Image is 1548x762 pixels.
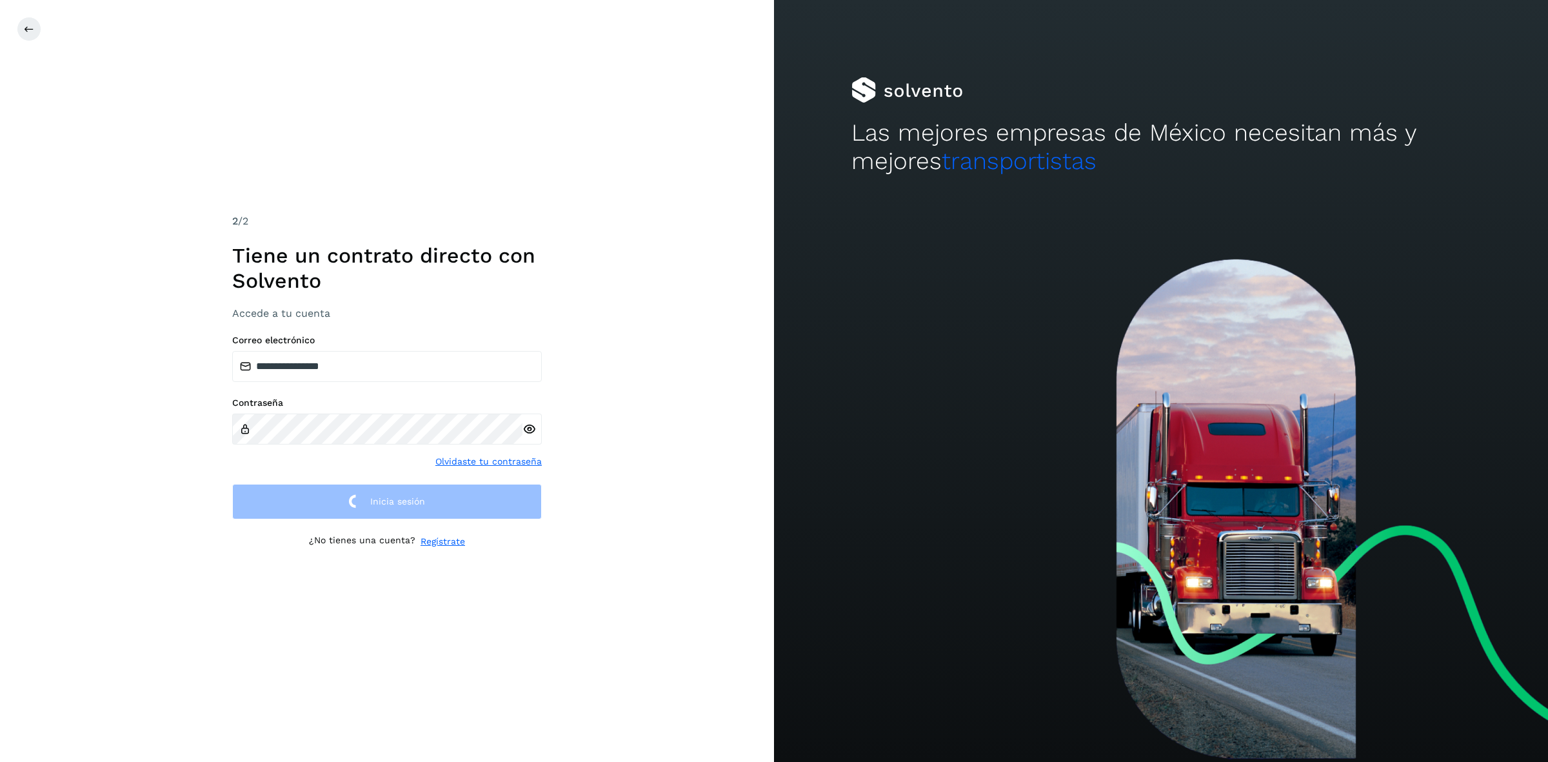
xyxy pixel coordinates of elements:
span: Inicia sesión [370,497,425,506]
button: Inicia sesión [232,484,542,519]
a: Olvidaste tu contraseña [435,455,542,468]
a: Regístrate [421,535,465,548]
h2: Las mejores empresas de México necesitan más y mejores [851,119,1471,176]
h1: Tiene un contrato directo con Solvento [232,243,542,293]
span: transportistas [942,147,1096,175]
label: Correo electrónico [232,335,542,346]
h3: Accede a tu cuenta [232,307,542,319]
span: 2 [232,215,238,227]
p: ¿No tienes una cuenta? [309,535,415,548]
label: Contraseña [232,397,542,408]
div: /2 [232,214,542,229]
